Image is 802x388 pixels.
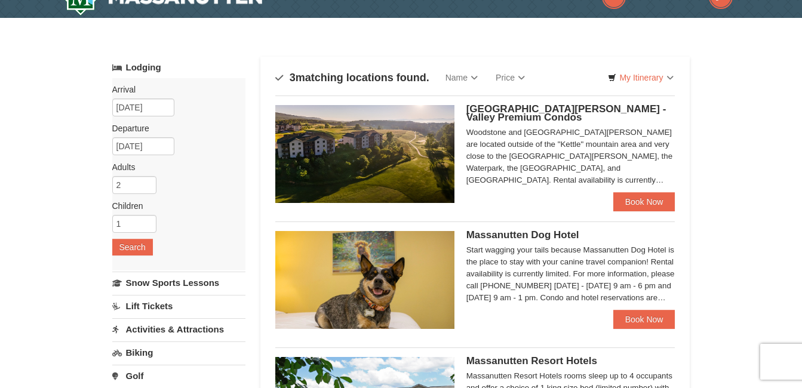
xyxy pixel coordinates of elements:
a: Golf [112,365,245,387]
a: My Itinerary [600,69,681,87]
div: Start wagging your tails because Massanutten Dog Hotel is the place to stay with your canine trav... [466,244,675,304]
label: Children [112,200,236,212]
a: Snow Sports Lessons [112,272,245,294]
a: Book Now [613,192,675,211]
a: Activities & Attractions [112,318,245,340]
h4: matching locations found. [275,72,429,84]
label: Arrival [112,84,236,96]
a: Book Now [613,310,675,329]
span: 3 [290,72,296,84]
a: Biking [112,341,245,364]
img: 19219041-4-ec11c166.jpg [275,105,454,203]
span: Massanutten Resort Hotels [466,355,597,367]
button: Search [112,239,153,255]
div: Woodstone and [GEOGRAPHIC_DATA][PERSON_NAME] are located outside of the "Kettle" mountain area an... [466,127,675,186]
label: Departure [112,122,236,134]
span: Massanutten Dog Hotel [466,229,579,241]
a: Name [437,66,487,90]
span: [GEOGRAPHIC_DATA][PERSON_NAME] - Valley Premium Condos [466,103,666,123]
label: Adults [112,161,236,173]
a: Lift Tickets [112,295,245,317]
a: Price [487,66,534,90]
img: 27428181-5-81c892a3.jpg [275,231,454,329]
a: Lodging [112,57,245,78]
